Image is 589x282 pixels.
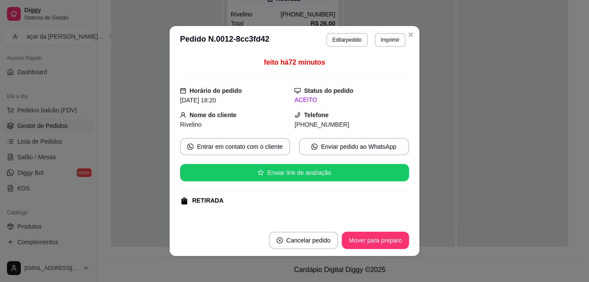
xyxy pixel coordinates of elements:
[375,33,406,47] button: Imprimir
[190,111,236,118] strong: Nome do cliente
[304,111,329,118] strong: Telefone
[311,144,317,150] span: whats-app
[269,232,338,249] button: close-circleCancelar pedido
[180,33,269,47] h3: Pedido N. 0012-8cc3fd42
[299,138,409,155] button: whats-appEnviar pedido ao WhatsApp
[192,196,223,205] div: RETIRADA
[304,87,353,94] strong: Status do pedido
[180,121,202,128] span: Rivelino
[404,28,418,42] button: Close
[294,112,301,118] span: phone
[277,237,283,243] span: close-circle
[180,88,186,94] span: calendar
[190,87,242,94] strong: Horário do pedido
[180,138,290,155] button: whats-appEntrar em contato com o cliente
[294,88,301,94] span: desktop
[258,170,264,176] span: star
[294,95,409,105] div: ACEITO
[180,112,186,118] span: user
[180,164,409,181] button: starEnviar link de avaliação
[294,121,349,128] span: [PHONE_NUMBER]
[326,33,367,47] button: Editarpedido
[342,232,409,249] button: Mover para preparo
[180,97,216,104] span: [DATE] 18:20
[187,144,193,150] span: whats-app
[264,59,325,66] span: feito há 72 minutos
